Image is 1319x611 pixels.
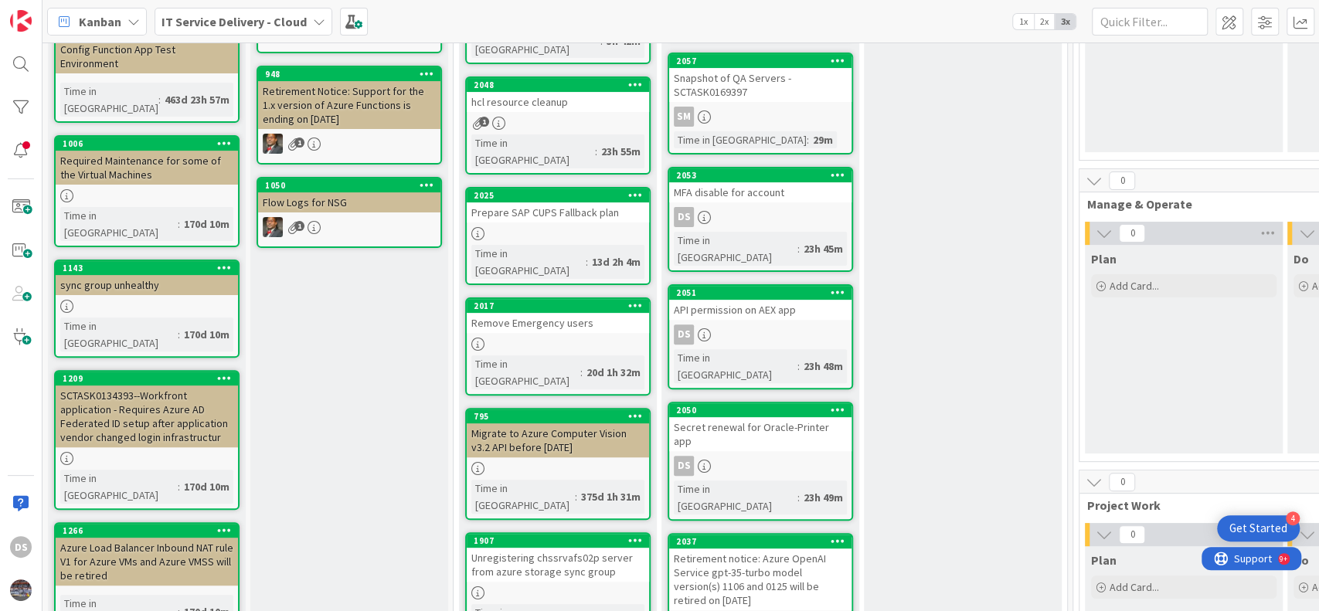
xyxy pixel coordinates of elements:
div: Get Started [1229,521,1287,536]
div: Flow Logs for NSG [258,192,440,212]
a: 1143sync group unhealthyTime in [GEOGRAPHIC_DATA]:170d 10m [54,260,240,358]
img: avatar [10,579,32,601]
div: 23h 45m [800,240,847,257]
div: 1050 [258,178,440,192]
a: 2050Secret renewal for Oracle-Printer appDSTime in [GEOGRAPHIC_DATA]:23h 49m [668,402,853,521]
span: Add Card... [1110,279,1159,293]
div: DS [674,324,694,345]
img: DP [263,134,283,154]
div: DP [258,134,440,154]
div: Config Function App Test Environment [56,39,238,73]
div: Time in [GEOGRAPHIC_DATA] [471,245,586,279]
img: DP [263,217,283,237]
span: Kanban [79,12,121,31]
div: Time in [GEOGRAPHIC_DATA] [471,134,595,168]
div: 1143 [56,261,238,275]
div: 1266 [56,524,238,538]
span: : [158,91,161,108]
div: 1143 [63,263,238,273]
div: 23h 48m [800,358,847,375]
div: Unregistering chssrvafs02p server from azure storage sync group [467,548,649,582]
div: 2050Secret renewal for Oracle-Printer app [669,403,852,451]
div: 2037 [669,535,852,548]
div: Time in [GEOGRAPHIC_DATA] [60,317,178,351]
div: 170d 10m [180,216,233,233]
div: Remove Emergency users [467,313,649,333]
div: 2048 [467,78,649,92]
span: 1 [294,137,304,148]
div: Time in [GEOGRAPHIC_DATA] [471,355,580,389]
a: 2025Prepare SAP CUPS Fallback planTime in [GEOGRAPHIC_DATA]:13d 2h 4m [465,187,651,285]
div: SCTASK0134393--Workfront application - Requires Azure AD Federated ID setup after application ven... [56,385,238,447]
span: Do [1294,251,1309,266]
div: 2025 [467,188,649,202]
span: 0 [1109,171,1135,190]
a: 1209SCTASK0134393--Workfront application - Requires Azure AD Federated ID setup after application... [54,370,240,510]
div: 2051 [669,286,852,300]
span: : [178,326,180,343]
a: 795Migrate to Azure Computer Vision v3.2 API before [DATE]Time in [GEOGRAPHIC_DATA]:375d 1h 31m [465,408,651,520]
span: : [595,143,597,160]
a: 2017Remove Emergency usersTime in [GEOGRAPHIC_DATA]:20d 1h 32m [465,297,651,395]
span: : [586,253,588,270]
span: Do [1294,552,1309,568]
div: 1050 [265,180,440,191]
div: 13d 2h 4m [588,253,644,270]
div: Retirement notice: Azure OpenAI Service gpt-35-turbo model version(s) 1106 and 0125 will be retir... [669,548,852,610]
div: 20d 1h 32m [583,364,644,381]
div: 2057 [669,54,852,68]
div: 1209SCTASK0134393--Workfront application - Requires Azure AD Federated ID setup after application... [56,372,238,447]
span: 1x [1013,14,1034,29]
div: 170d 10m [180,326,233,343]
input: Quick Filter... [1092,8,1208,36]
div: 1209 [56,372,238,385]
a: 2053MFA disable for accountDSTime in [GEOGRAPHIC_DATA]:23h 45m [668,167,853,272]
div: Time in [GEOGRAPHIC_DATA] [60,207,178,241]
div: DP [258,217,440,237]
a: 1006Required Maintenance for some of the Virtual MachinesTime in [GEOGRAPHIC_DATA]:170d 10m [54,135,240,247]
span: 3x [1055,14,1076,29]
div: DS [669,207,852,227]
span: 1 [294,221,304,231]
a: 948Retirement Notice: Support for the 1.x version of Azure Functions is ending on [DATE]DP [257,66,442,165]
a: Config Function App Test EnvironmentTime in [GEOGRAPHIC_DATA]:463d 23h 57m [54,24,240,123]
div: Time in [GEOGRAPHIC_DATA] [674,232,797,266]
span: : [797,489,800,506]
div: 29m [809,131,837,148]
div: 4 [1286,511,1300,525]
div: Snapshot of QA Servers -SCTASK0169397 [669,68,852,102]
div: 1907Unregistering chssrvafs02p server from azure storage sync group [467,534,649,582]
b: IT Service Delivery - Cloud [161,14,307,29]
div: 23h 49m [800,489,847,506]
div: 2025 [474,190,649,201]
div: 2037Retirement notice: Azure OpenAI Service gpt-35-turbo model version(s) 1106 and 0125 will be r... [669,535,852,610]
span: : [797,240,800,257]
div: sync group unhealthy [56,275,238,295]
div: 795 [467,409,649,423]
span: : [580,364,583,381]
div: 2053 [669,168,852,182]
span: : [797,358,800,375]
div: 2053 [676,170,852,181]
div: 1050Flow Logs for NSG [258,178,440,212]
div: Time in [GEOGRAPHIC_DATA] [60,83,158,117]
a: 2057Snapshot of QA Servers -SCTASK0169397SMTime in [GEOGRAPHIC_DATA]:29m [668,53,853,154]
div: 948Retirement Notice: Support for the 1.x version of Azure Functions is ending on [DATE] [258,67,440,129]
span: : [807,131,809,148]
div: 2057 [676,56,852,66]
a: 2051API permission on AEX appDSTime in [GEOGRAPHIC_DATA]:23h 48m [668,284,853,389]
div: 2017 [474,300,649,311]
div: Azure Load Balancer Inbound NAT rule V1 for Azure VMs and Azure VMSS will be retired [56,538,238,586]
div: Time in [GEOGRAPHIC_DATA] [674,480,797,514]
span: : [178,216,180,233]
span: : [178,478,180,495]
div: 795Migrate to Azure Computer Vision v3.2 API before [DATE] [467,409,649,457]
div: 375d 1h 31m [577,488,644,505]
div: DS [674,207,694,227]
span: Add Card... [1110,580,1159,594]
div: 2050 [669,403,852,417]
div: 463d 23h 57m [161,91,233,108]
div: Time in [GEOGRAPHIC_DATA] [471,480,575,514]
div: 23h 55m [597,143,644,160]
div: 170d 10m [180,478,233,495]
